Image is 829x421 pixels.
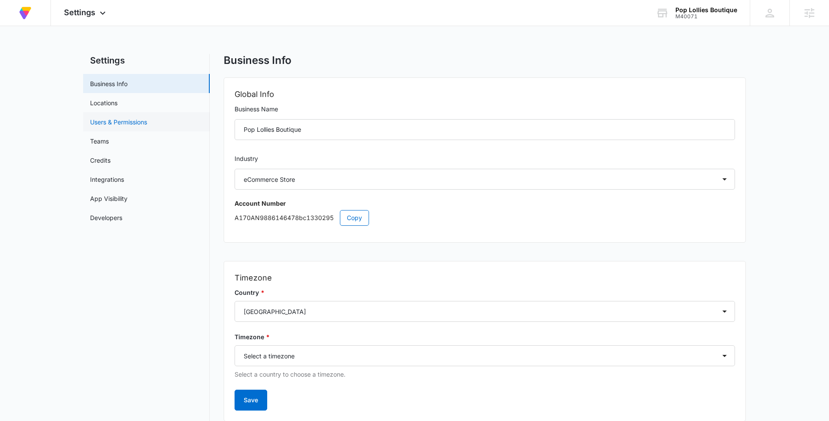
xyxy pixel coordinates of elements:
a: Business Info [90,79,128,88]
button: Save [235,390,267,411]
a: Users & Permissions [90,117,147,127]
label: Business Name [235,104,735,114]
img: Volusion [17,5,33,21]
a: Credits [90,156,111,165]
label: Industry [235,154,735,164]
label: Country [235,288,735,297]
label: Timezone [235,332,735,342]
p: A170AN9886146478bc1330295 [235,210,735,226]
h2: Timezone [235,272,735,284]
div: account name [675,7,737,13]
h2: Global Info [235,88,735,100]
p: Select a country to choose a timezone. [235,370,735,379]
a: Teams [90,137,109,146]
span: Settings [64,8,95,17]
h2: Settings [83,54,210,67]
button: Copy [340,210,369,226]
a: Locations [90,98,117,107]
span: Copy [347,213,362,223]
a: App Visibility [90,194,128,203]
strong: Account Number [235,200,286,207]
a: Integrations [90,175,124,184]
div: account id [675,13,737,20]
h1: Business Info [224,54,292,67]
a: Developers [90,213,122,222]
